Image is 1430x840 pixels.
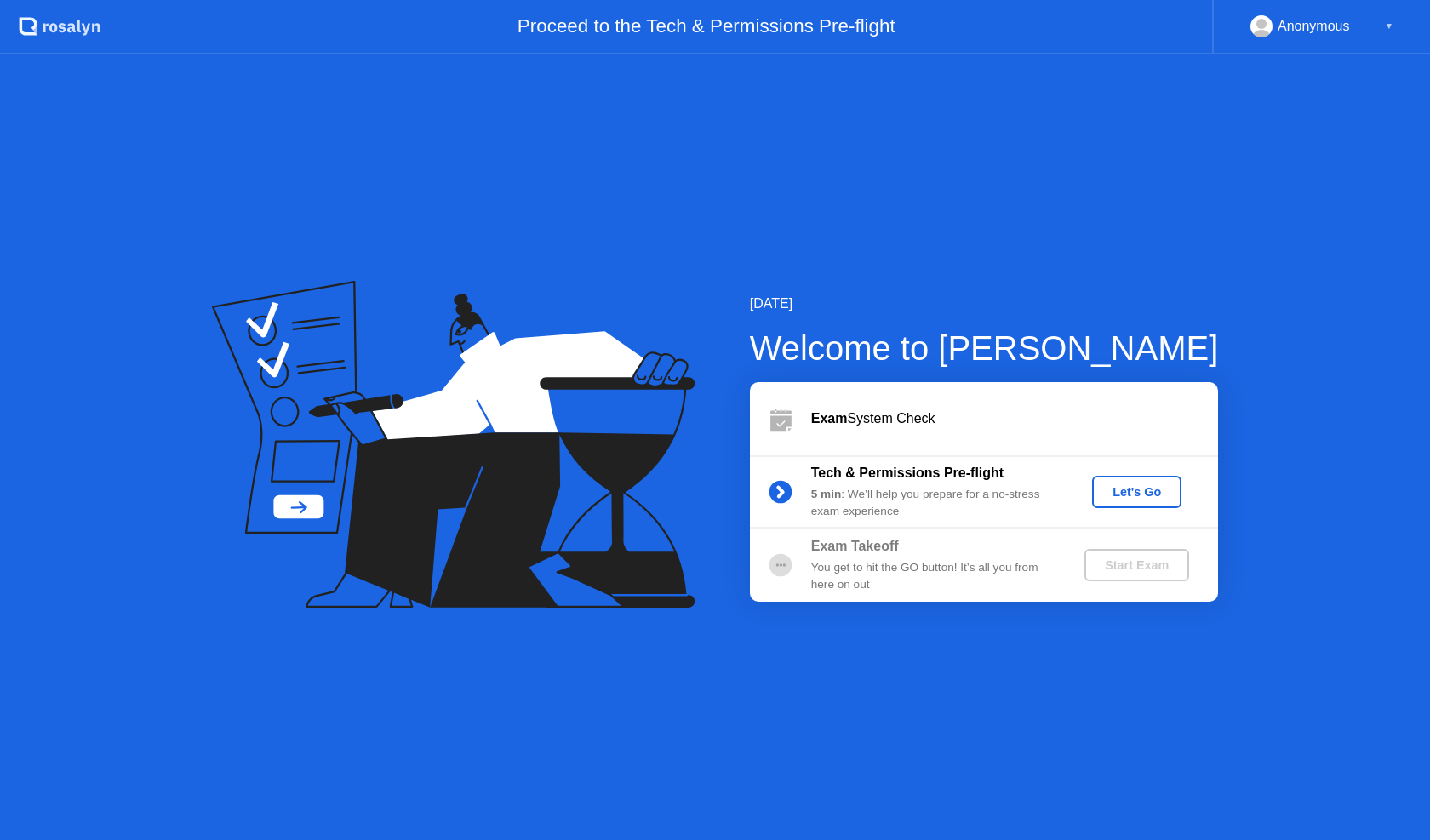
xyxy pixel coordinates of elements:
b: 5 min [811,488,842,500]
div: Anonymous [1278,15,1350,37]
div: ▼ [1385,15,1393,37]
div: You get to hit the GO button! It’s all you from here on out [811,559,1056,594]
div: System Check [811,409,1218,429]
b: Exam [811,411,848,426]
b: Tech & Permissions Pre-flight [811,466,1004,480]
div: Let's Go [1099,485,1175,499]
div: Start Exam [1091,558,1182,572]
button: Let's Go [1092,476,1181,508]
b: Exam Takeoff [811,539,899,553]
div: Welcome to [PERSON_NAME] [750,323,1219,374]
div: [DATE] [750,294,1219,314]
button: Start Exam [1084,549,1189,581]
div: : We’ll help you prepare for a no-stress exam experience [811,486,1056,521]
